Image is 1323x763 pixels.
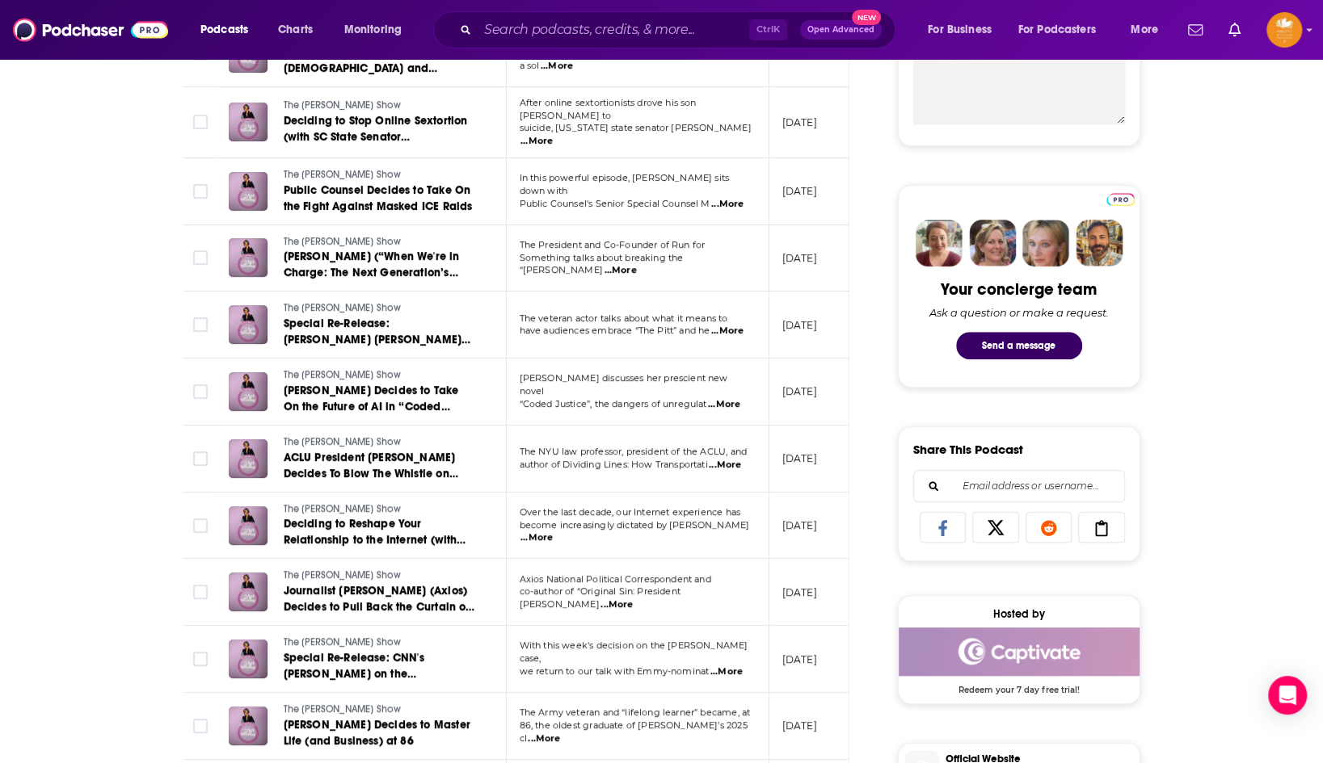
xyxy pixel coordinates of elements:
[520,573,711,585] span: Axios National Political Correspondent and
[913,470,1125,502] div: Search followers
[711,198,744,211] span: ...More
[200,19,248,41] span: Podcasts
[284,717,478,749] a: [PERSON_NAME] Decides to Master Life (and Business) at 86
[284,718,470,748] span: [PERSON_NAME] Decides to Master Life (and Business) at 86
[284,236,402,247] span: The [PERSON_NAME] Show
[899,676,1140,695] span: Redeem your 7 day free trial!
[284,635,478,650] a: The [PERSON_NAME] Show
[520,398,707,409] span: “Coded Justice”, the dangers of unregulat
[193,384,208,399] span: Toggle select row
[193,518,208,533] span: Toggle select row
[1222,16,1247,44] a: Show notifications dropdown
[278,19,313,41] span: Charts
[782,115,817,129] p: [DATE]
[782,318,817,332] p: [DATE]
[807,26,874,34] span: Open Advanced
[284,702,478,717] a: The [PERSON_NAME] Show
[284,583,478,615] a: Journalist [PERSON_NAME] (Axios) Decides to Pull Back the Curtain on Health of Presidents
[284,650,478,682] a: Special Re-Release: CNN's [PERSON_NAME] on the [PERSON_NAME] “[PERSON_NAME]” [PERSON_NAME] Trial
[604,264,636,277] span: ...More
[782,518,817,532] p: [DATE]
[333,17,423,43] button: open menu
[899,607,1140,621] div: Hosted by
[284,168,478,182] a: The [PERSON_NAME] Show
[927,471,1111,501] input: Email address or username...
[284,436,402,447] span: The [PERSON_NAME] Show
[284,302,402,313] span: The [PERSON_NAME] Show
[520,198,710,209] span: Public Counsel's Senior Special Counsel M
[749,19,787,40] span: Ctrl K
[284,517,466,563] span: Deciding to Reshape Your Relationship to the Internet (with [PERSON_NAME], The New Yorker)
[284,451,458,513] span: ACLU President [PERSON_NAME] Decides To Blow The Whistle on Segregation’s (Not-So-Secret) Strateg...
[782,384,817,398] p: [DATE]
[711,325,744,337] span: ...More
[284,99,478,113] a: The [PERSON_NAME] Show
[782,585,817,599] p: [DATE]
[928,19,992,41] span: For Business
[284,450,478,482] a: ACLU President [PERSON_NAME] Decides To Blow The Whistle on Segregation’s (Not-So-Secret) Strateg...
[929,306,1109,319] div: Ask a question or make a request.
[193,719,208,733] span: Toggle select row
[193,250,208,265] span: Toggle select row
[1018,19,1096,41] span: For Podcasters
[193,451,208,466] span: Toggle select row
[284,249,475,312] span: [PERSON_NAME] (“When We're in Charge: The Next Generation’s Guide to Leadership”) Decides That Po...
[916,17,1012,43] button: open menu
[520,585,680,610] span: co-author of “Original Sin: President [PERSON_NAME]
[1078,512,1125,543] a: Copy Link
[13,15,168,45] img: Podchaser - Follow, Share and Rate Podcasts
[520,665,710,677] span: we return to our talk with Emmy-nominat
[193,184,208,199] span: Toggle select row
[520,506,740,518] span: Over the last decade, our Internet experience has
[520,122,752,133] span: suicide, [US_STATE] state senator [PERSON_NAME]
[284,182,478,215] a: Public Counsel Decides to Take On the Fight Against Masked ICE Raids
[520,446,747,457] span: The NYU law professor, president of the ACLU, and
[600,598,633,611] span: ...More
[284,568,478,583] a: The [PERSON_NAME] Show
[520,239,706,250] span: The President and Co-Founder of Run for
[710,665,743,678] span: ...More
[541,60,573,73] span: ...More
[1106,193,1135,206] img: Podchaser Pro
[284,636,402,648] span: The [PERSON_NAME] Show
[520,325,710,336] span: have audiences embrace “The Pitt” and he
[284,114,468,160] span: Deciding to Stop Online Sextortion (with SC State Senator [PERSON_NAME])
[284,516,478,548] a: Deciding to Reshape Your Relationship to the Internet (with [PERSON_NAME], The New Yorker)
[193,46,208,61] span: Toggle select row
[284,502,478,517] a: The [PERSON_NAME] Show
[284,651,474,713] span: Special Re-Release: CNN's [PERSON_NAME] on the [PERSON_NAME] “[PERSON_NAME]” [PERSON_NAME] Trial
[284,169,402,180] span: The [PERSON_NAME] Show
[528,732,560,745] span: ...More
[782,451,817,465] p: [DATE]
[520,519,750,530] span: become increasingly dictated by [PERSON_NAME]
[284,316,478,348] a: Special Re-Release: [PERSON_NAME] [PERSON_NAME] (“The Pitt”) Decides to Embrace the Moment
[1119,17,1178,43] button: open menu
[899,627,1140,676] img: Captivate Deal: Redeem your 7 day free trial!
[969,220,1016,266] img: Barbara Profile
[284,368,478,383] a: The [PERSON_NAME] Show
[520,252,684,276] span: Something talks about breaking the “[PERSON_NAME]
[1266,12,1302,48] img: User Profile
[782,184,817,198] p: [DATE]
[1008,17,1119,43] button: open menu
[189,17,269,43] button: open menu
[520,719,748,744] span: 86, the oldest graduate of [PERSON_NAME]’s 2025 cl
[284,435,478,450] a: The [PERSON_NAME] Show
[708,398,740,411] span: ...More
[284,384,459,430] span: [PERSON_NAME] Decides to Take On the Future of AI in “Coded Justice”
[193,585,208,599] span: Toggle select row
[1022,220,1069,266] img: Jules Profile
[284,99,402,111] span: The [PERSON_NAME] Show
[193,652,208,666] span: Toggle select row
[899,627,1140,694] a: Captivate Deal: Redeem your 7 day free trial!
[916,220,963,266] img: Sydney Profile
[284,569,402,581] span: The [PERSON_NAME] Show
[520,47,753,71] span: [DEMOGRAPHIC_DATA] and UN diplomat proposes a sol
[284,183,473,213] span: Public Counsel Decides to Take On the Fight Against Masked ICE Raids
[193,115,208,129] span: Toggle select row
[478,17,749,43] input: Search podcasts, credits, & more...
[284,235,478,249] a: The [PERSON_NAME] Show
[1026,512,1072,543] a: Share on Reddit
[284,369,402,380] span: The [PERSON_NAME] Show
